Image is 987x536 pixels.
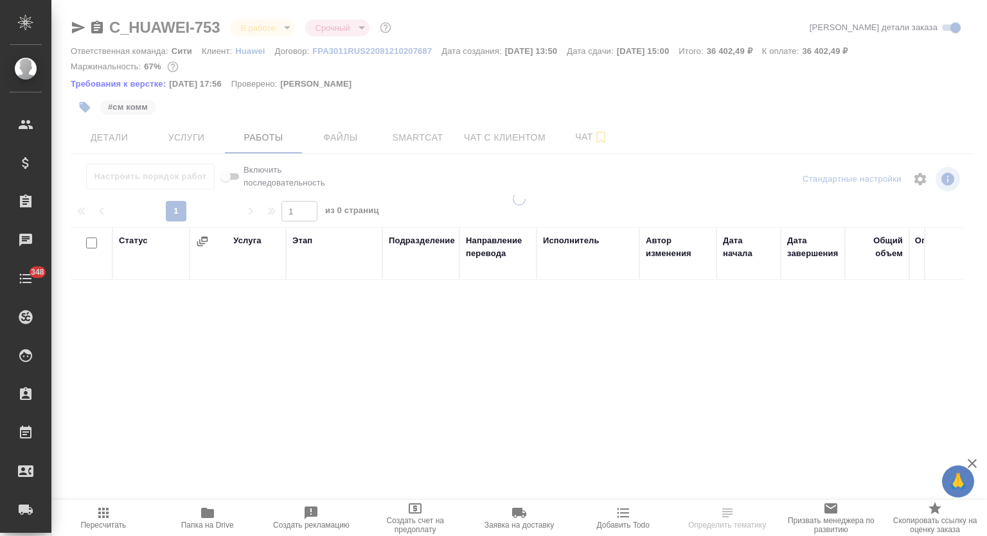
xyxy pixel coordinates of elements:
[597,521,650,530] span: Добавить Todo
[942,465,974,497] button: 🙏
[485,521,554,530] span: Заявка на доставку
[23,266,52,279] span: 348
[571,500,675,536] button: Добавить Todo
[51,500,156,536] button: Пересчитать
[371,516,459,534] span: Создать счет на предоплату
[723,234,774,260] div: Дата начала
[389,234,455,247] div: Подразделение
[119,234,148,247] div: Статус
[156,500,260,536] button: Папка на Drive
[233,234,261,247] div: Услуга
[851,234,903,260] div: Общий объем
[915,234,980,260] div: Оплачиваемый объем
[787,516,875,534] span: Призвать менеджера по развитию
[675,500,779,536] button: Определить тематику
[947,468,969,495] span: 🙏
[543,234,600,247] div: Исполнитель
[196,235,209,248] button: Сгруппировать
[260,500,364,536] button: Создать рекламацию
[779,500,883,536] button: Призвать менеджера по развитию
[883,500,987,536] button: Скопировать ссылку на оценку заказа
[466,234,530,260] div: Направление перевода
[273,521,350,530] span: Создать рекламацию
[363,500,467,536] button: Создать счет на предоплату
[181,521,234,530] span: Папка на Drive
[891,516,979,534] span: Скопировать ссылку на оценку заказа
[688,521,766,530] span: Определить тематику
[292,234,312,247] div: Этап
[80,521,126,530] span: Пересчитать
[3,263,48,295] a: 348
[646,234,710,260] div: Автор изменения
[787,234,839,260] div: Дата завершения
[467,500,571,536] button: Заявка на доставку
